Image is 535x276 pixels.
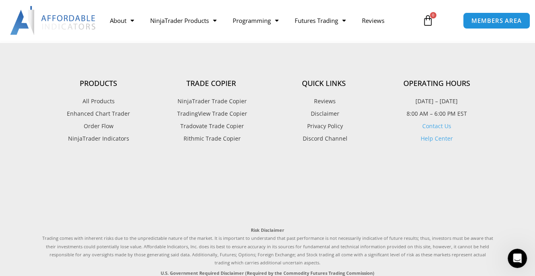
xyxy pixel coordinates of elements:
[251,227,284,233] strong: Risk Disclaimer
[421,135,453,142] a: Help Center
[380,96,493,106] p: [DATE] – [DATE]
[102,11,417,30] nav: Menu
[155,79,268,88] h4: Trade Copier
[463,12,530,29] a: MEMBERS AREA
[84,121,114,131] span: Order Flow
[155,108,268,119] a: TradingView Trade Copier
[309,108,339,119] span: Disclaimer
[380,79,493,88] h4: Operating Hours
[155,96,268,106] a: NinjaTrader Trade Copier
[410,9,446,32] a: 0
[268,133,380,144] a: Discord Channel
[268,79,380,88] h4: Quick Links
[508,249,527,268] iframe: Intercom live chat
[42,79,155,88] h4: Products
[83,96,115,106] span: All Products
[354,11,392,30] a: Reviews
[268,121,380,131] a: Privacy Policy
[68,133,129,144] span: NinjaTrader Indicators
[42,226,493,267] p: Trading comes with inherent risks due to the unpredictable nature of the market. It is important ...
[301,133,347,144] span: Discord Channel
[142,11,225,30] a: NinjaTrader Products
[287,11,354,30] a: Futures Trading
[182,133,241,144] span: Rithmic Trade Copier
[42,133,155,144] a: NinjaTrader Indicators
[268,108,380,119] a: Disclaimer
[225,11,287,30] a: Programming
[42,162,493,218] iframe: Customer reviews powered by Trustpilot
[175,108,247,119] span: TradingView Trade Copier
[471,18,522,24] span: MEMBERS AREA
[178,121,244,131] span: Tradovate Trade Copier
[42,121,155,131] a: Order Flow
[42,108,155,119] a: Enhanced Chart Trader
[430,12,436,18] span: 0
[312,96,336,106] span: Reviews
[268,96,380,106] a: Reviews
[10,6,97,35] img: LogoAI | Affordable Indicators – NinjaTrader
[380,108,493,119] p: 8:00 AM – 6:00 PM EST
[161,270,374,276] strong: U.S. Government Required Disclaimer (Required by the Commodity Futures Trading Commission)
[67,108,130,119] span: Enhanced Chart Trader
[42,96,155,106] a: All Products
[155,133,268,144] a: Rithmic Trade Copier
[176,96,247,106] span: NinjaTrader Trade Copier
[305,121,343,131] span: Privacy Policy
[422,122,451,130] a: Contact Us
[102,11,142,30] a: About
[155,121,268,131] a: Tradovate Trade Copier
